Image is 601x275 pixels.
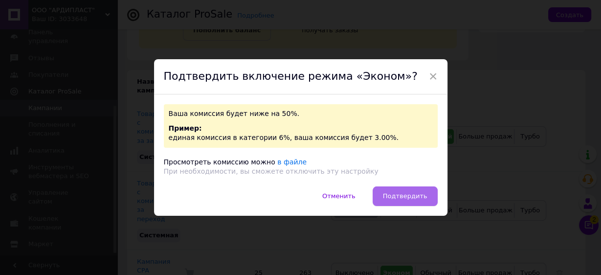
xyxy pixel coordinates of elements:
button: Подтвердить [373,186,438,206]
span: Подтвердить [383,192,427,200]
span: единая комиссия в категории 6%, ваша комиссия будет 3.00%. [169,134,399,141]
span: При необходимости, вы сможете отключить эту настройку [164,167,378,175]
span: × [429,68,438,85]
span: Пример: [169,124,202,132]
div: Подтвердить включение режима «Эконом»? [154,59,447,94]
span: Ваша комиссия будет ниже на 50%. [169,110,300,117]
span: Просмотреть комиссию можно [164,158,275,166]
a: в файле [277,158,307,166]
span: Отменить [322,192,356,200]
button: Отменить [312,186,366,206]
